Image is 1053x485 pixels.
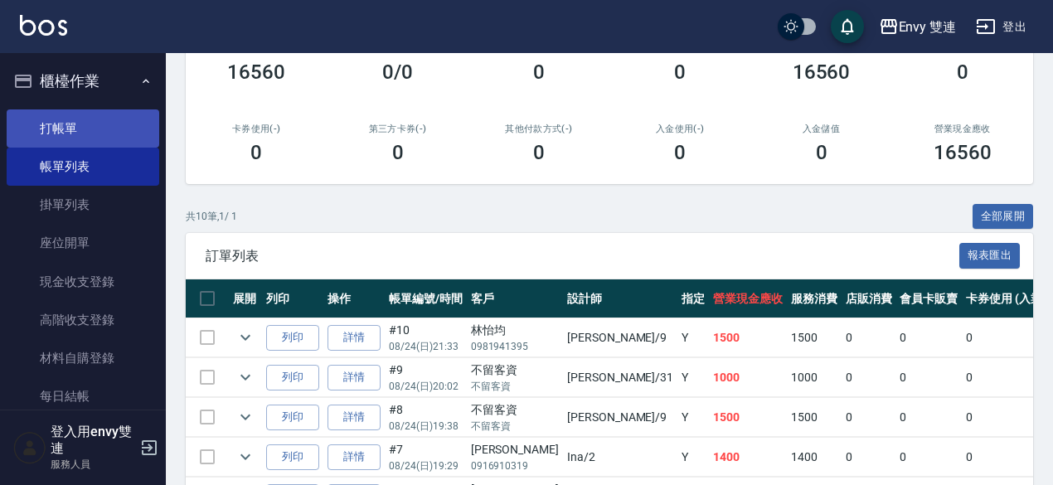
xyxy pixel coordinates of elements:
button: 列印 [266,405,319,430]
td: Ina /2 [563,438,677,477]
button: Envy 雙連 [872,10,963,44]
button: 櫃檯作業 [7,60,159,103]
button: expand row [233,365,258,390]
td: 0 [895,398,962,437]
img: Logo [20,15,67,36]
h2: 入金使用(-) [629,124,730,134]
td: Y [677,398,709,437]
td: 1400 [709,438,787,477]
p: 不留客資 [471,379,559,394]
h2: 營業現金應收 [912,124,1013,134]
td: [PERSON_NAME] /9 [563,318,677,357]
td: 1500 [787,398,842,437]
th: 列印 [262,279,323,318]
p: 08/24 (日) 20:02 [389,379,463,394]
th: 客戶 [467,279,563,318]
a: 掛單列表 [7,186,159,224]
h3: 0 [250,141,262,164]
h3: 0 [957,61,968,84]
td: [PERSON_NAME] /31 [563,358,677,397]
h3: 0 [533,141,545,164]
a: 座位開單 [7,224,159,262]
button: expand row [233,444,258,469]
h2: 第三方卡券(-) [347,124,448,134]
td: #7 [385,438,467,477]
td: [PERSON_NAME] /9 [563,398,677,437]
td: 1500 [787,318,842,357]
td: #9 [385,358,467,397]
img: Person [13,431,46,464]
button: expand row [233,325,258,350]
td: Y [677,318,709,357]
h3: 0 [533,61,545,84]
h3: 16560 [793,61,851,84]
p: 不留客資 [471,419,559,434]
td: Y [677,438,709,477]
td: 1500 [709,398,787,437]
td: 0 [895,318,962,357]
div: 不留客資 [471,401,559,419]
h3: 0 [392,141,404,164]
td: #8 [385,398,467,437]
button: 列印 [266,365,319,390]
p: 0916910319 [471,458,559,473]
th: 操作 [323,279,385,318]
td: Y [677,358,709,397]
button: 全部展開 [973,204,1034,230]
a: 報表匯出 [959,247,1021,263]
th: 設計師 [563,279,677,318]
td: #10 [385,318,467,357]
a: 詳情 [328,325,381,351]
h2: 入金儲值 [770,124,871,134]
h2: 其他付款方式(-) [488,124,590,134]
td: 1500 [709,318,787,357]
a: 詳情 [328,405,381,430]
a: 高階收支登錄 [7,301,159,339]
p: 08/24 (日) 21:33 [389,339,463,354]
a: 每日結帳 [7,377,159,415]
button: expand row [233,405,258,429]
h3: 16560 [934,141,992,164]
button: 列印 [266,325,319,351]
td: 0 [842,398,896,437]
th: 服務消費 [787,279,842,318]
td: 0 [895,358,962,397]
td: 1000 [787,358,842,397]
a: 帳單列表 [7,148,159,186]
div: 不留客資 [471,361,559,379]
td: 1400 [787,438,842,477]
h2: 卡券使用(-) [206,124,307,134]
th: 指定 [677,279,709,318]
th: 會員卡販賣 [895,279,962,318]
h5: 登入用envy雙連 [51,424,135,457]
h3: 0 [816,141,827,164]
div: [PERSON_NAME] [471,441,559,458]
p: 08/24 (日) 19:29 [389,458,463,473]
p: 共 10 筆, 1 / 1 [186,209,237,224]
h3: 0 [674,141,686,164]
td: 0 [842,438,896,477]
a: 打帳單 [7,109,159,148]
a: 詳情 [328,365,381,390]
td: 1000 [709,358,787,397]
a: 現金收支登錄 [7,263,159,301]
th: 店販消費 [842,279,896,318]
a: 詳情 [328,444,381,470]
button: save [831,10,864,43]
div: Envy 雙連 [899,17,957,37]
button: 登出 [969,12,1033,42]
th: 展開 [229,279,262,318]
span: 訂單列表 [206,248,959,264]
button: 列印 [266,444,319,470]
th: 帳單編號/時間 [385,279,467,318]
p: 08/24 (日) 19:38 [389,419,463,434]
th: 營業現金應收 [709,279,787,318]
p: 0981941395 [471,339,559,354]
button: 報表匯出 [959,243,1021,269]
p: 服務人員 [51,457,135,472]
td: 0 [842,358,896,397]
h3: 0/0 [382,61,413,84]
td: 0 [895,438,962,477]
div: 林怡均 [471,322,559,339]
h3: 16560 [227,61,285,84]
